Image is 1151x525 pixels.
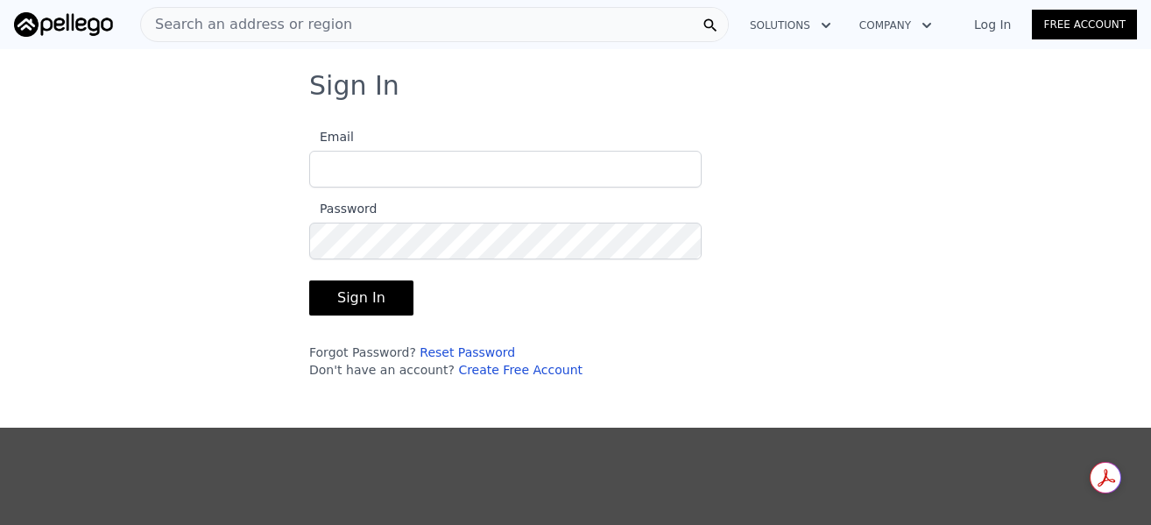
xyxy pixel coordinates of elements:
[141,14,352,35] span: Search an address or region
[420,345,515,359] a: Reset Password
[458,363,583,377] a: Create Free Account
[309,223,702,259] input: Password
[309,344,702,379] div: Forgot Password? Don't have an account?
[309,130,354,144] span: Email
[845,10,946,41] button: Company
[736,10,845,41] button: Solutions
[309,70,842,102] h3: Sign In
[953,16,1032,33] a: Log In
[309,202,377,216] span: Password
[1032,10,1137,39] a: Free Account
[14,12,113,37] img: Pellego
[309,151,702,188] input: Email
[309,280,413,316] button: Sign In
